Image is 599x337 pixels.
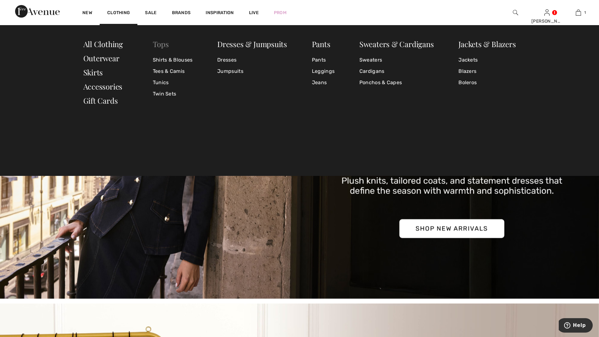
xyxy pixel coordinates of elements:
a: Tees & Camis [153,66,193,77]
a: Shirts & Blouses [153,54,193,66]
a: Pants [312,54,335,66]
a: Jackets & Blazers [458,39,516,49]
iframe: Opens a widget where you can find more information [559,318,593,334]
a: 1 [563,9,594,16]
a: Blazers [458,66,516,77]
img: My Info [544,9,550,16]
a: Jeans [312,77,335,88]
a: Dresses [217,54,287,66]
a: Jumpsuits [217,66,287,77]
img: 1ère Avenue [15,5,60,18]
a: New [82,10,92,17]
a: Live [249,9,259,16]
a: Sign In [544,9,550,15]
a: Cardigans [359,66,434,77]
a: Gift Cards [83,95,118,106]
img: search the website [513,9,518,16]
a: Sale [145,10,157,17]
a: Sweaters [359,54,434,66]
a: Tunics [153,77,193,88]
a: Skirts [83,67,103,77]
a: Outerwear [83,53,119,63]
a: All Clothing [83,39,123,49]
a: Tops [153,39,169,49]
a: Twin Sets [153,88,193,100]
a: Ponchos & Capes [359,77,434,88]
a: Prom [274,9,286,16]
div: [PERSON_NAME] [531,18,562,24]
a: Brands [172,10,191,17]
a: Clothing [107,10,130,17]
a: Accessories [83,81,123,91]
a: Leggings [312,66,335,77]
a: Dresses & Jumpsuits [217,39,287,49]
a: Boleros [458,77,516,88]
span: 1 [584,10,586,15]
img: My Bag [576,9,581,16]
a: Jackets [458,54,516,66]
a: Sweaters & Cardigans [359,39,434,49]
a: Pants [312,39,330,49]
span: Inspiration [206,10,234,17]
